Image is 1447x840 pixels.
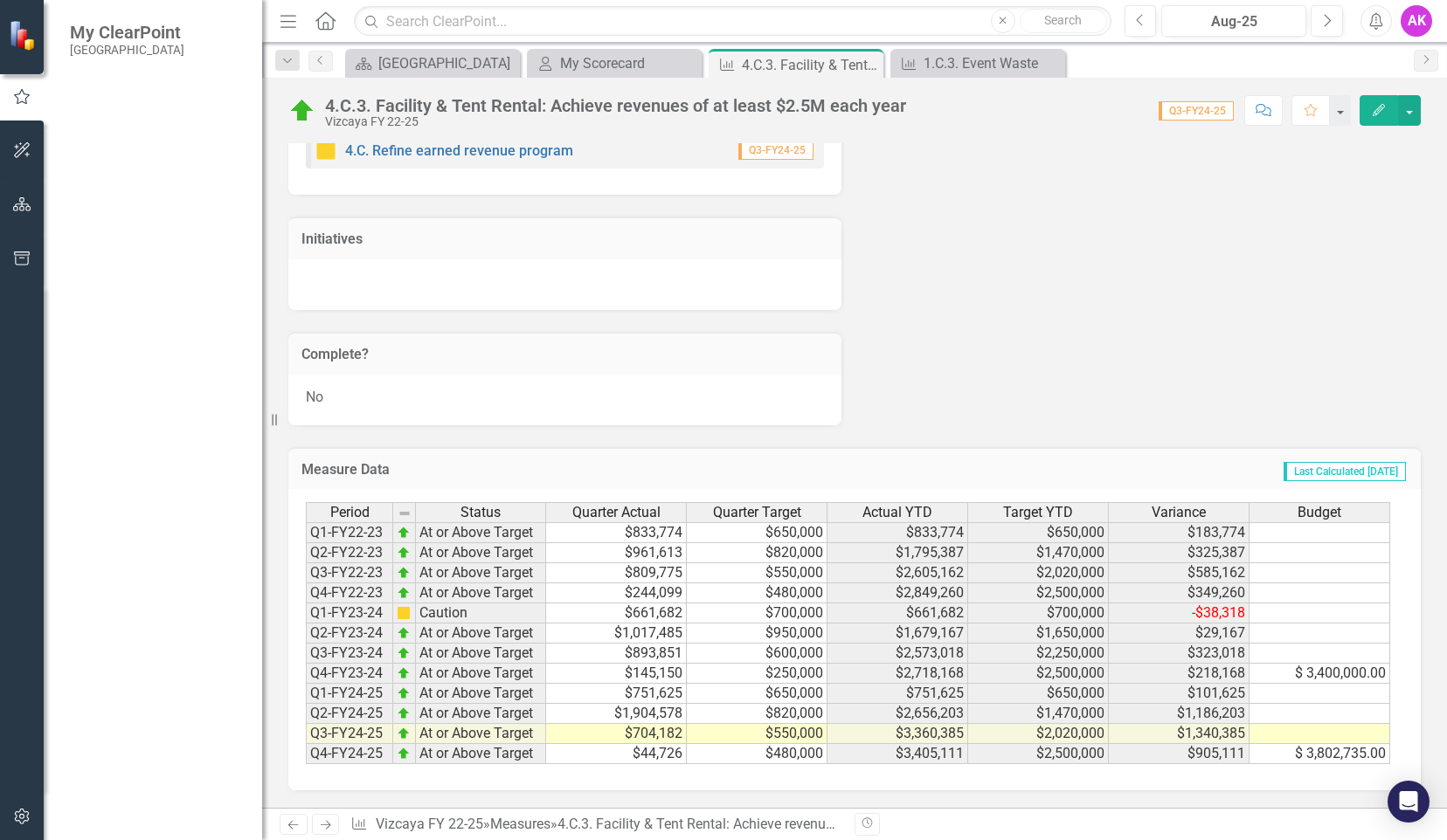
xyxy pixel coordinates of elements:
img: zOikAAAAAElFTkSuQmCC [397,666,411,680]
td: $323,018 [1109,644,1250,664]
span: Actual YTD [862,505,932,520]
td: Q3-FY24-25 [306,724,393,744]
td: $2,250,000 [968,644,1109,664]
span: Search [1044,13,1082,27]
td: Q2-FY24-25 [306,704,393,724]
td: Q1-FY23-24 [306,603,393,623]
td: $650,000 [687,684,827,704]
img: zOikAAAAAElFTkSuQmCC [397,747,411,761]
img: zOikAAAAAElFTkSuQmCC [397,526,411,540]
button: AK [1401,5,1432,37]
span: Budget [1298,505,1341,520]
a: My Scorecard [70,149,245,169]
div: Aug-25 [1167,11,1300,32]
td: $650,000 [968,522,1109,543]
td: $1,904,578 [546,704,687,724]
h3: Complete? [301,347,828,362]
td: $585,162 [1109,563,1250,583]
td: Caution [416,603,546,623]
td: $820,000 [687,543,827,563]
td: $2,718,168 [827,664,968,684]
td: $ 3,400,000.00 [1250,664,1390,684]
img: zOikAAAAAElFTkSuQmCC [397,686,411,700]
td: At or Above Target [416,543,546,563]
td: $751,625 [546,684,687,704]
div: My Scorecard [560,52,697,74]
td: $751,625 [827,684,968,704]
a: My Favorites [70,116,245,136]
td: $661,682 [827,603,968,623]
td: At or Above Target [416,724,546,744]
td: $2,573,018 [827,644,968,664]
td: $325,387 [1109,543,1250,563]
a: My Updates [70,83,245,103]
td: Q3-FY23-24 [306,644,393,664]
a: My Notifications [70,182,245,203]
a: Measures [490,816,550,832]
a: Page Exports [70,456,153,476]
td: $1,650,000 [968,623,1109,644]
td: $1,470,000 [968,543,1109,563]
td: At or Above Target [416,744,546,764]
td: At or Above Target [416,644,546,664]
td: At or Above Target [416,522,546,543]
td: At or Above Target [416,623,546,644]
td: $961,613 [546,543,687,563]
td: Q2-FY22-23 [306,543,393,563]
td: $244,099 [546,583,687,603]
div: » » [350,815,841,835]
td: Q1-FY22-23 [306,522,393,543]
img: ClearPoint Strategy [9,20,39,51]
small: [GEOGRAPHIC_DATA] [70,43,184,57]
a: My Scorecard [531,52,697,74]
td: $2,500,000 [968,744,1109,764]
td: $3,405,111 [827,744,968,764]
td: $833,774 [827,522,968,543]
td: $820,000 [687,704,827,724]
td: $893,851 [546,644,687,664]
img: Caution [315,140,336,161]
td: $101,625 [1109,684,1250,704]
td: At or Above Target [416,664,546,684]
td: $700,000 [687,603,827,623]
div: 8 [148,306,176,320]
td: Q3-FY22-23 [306,563,393,583]
td: $2,020,000 [968,724,1109,744]
td: $650,000 [687,522,827,543]
td: $700,000 [968,603,1109,623]
div: 0 [160,224,188,239]
td: $1,186,203 [1109,704,1250,724]
span: Quarter Target [713,505,801,520]
div: Open Intercom Messenger [1388,781,1430,823]
input: Search ClearPoint... [354,6,1111,37]
h3: Measure Data [301,462,761,478]
a: Vizcaya FY 22-25 [376,816,483,832]
td: $480,000 [687,744,827,764]
td: $1,340,385 [1109,724,1250,744]
div: 1 [162,457,190,472]
td: $480,000 [687,583,827,603]
td: Q4-FY24-25 [306,744,393,764]
td: $183,774 [1109,522,1250,543]
td: $ 3,802,735.00 [1250,744,1390,764]
td: At or Above Target [416,704,546,724]
td: $2,500,000 [968,664,1109,684]
td: $950,000 [687,623,827,644]
span: Variance [1152,505,1206,520]
span: Period [330,505,370,520]
td: At or Above Target [416,563,546,583]
td: $349,260 [1109,583,1250,603]
td: $3,360,385 [827,724,968,744]
td: $550,000 [687,724,827,744]
td: Q4-FY23-24 [306,664,393,684]
td: Q4-FY22-23 [306,583,393,603]
td: At or Above Target [416,583,546,603]
div: 4.C.3. Facility & Tent Rental: Achieve revenues of at least $2.5M each year [557,816,1011,832]
td: $905,111 [1109,744,1250,764]
img: cBAA0RP0Y6D5n+AAAAAElFTkSuQmCC [397,606,411,620]
img: zOikAAAAAElFTkSuQmCC [397,646,411,660]
button: Aug-25 [1161,5,1306,37]
td: $145,150 [546,664,687,684]
td: $29,167 [1109,623,1250,644]
span: Status [460,505,501,520]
